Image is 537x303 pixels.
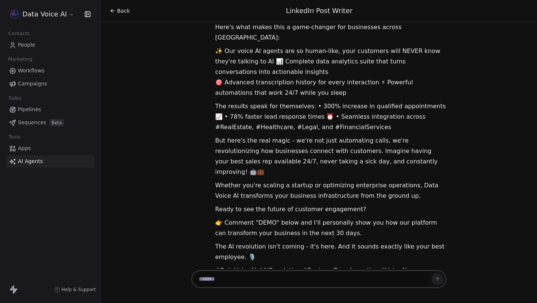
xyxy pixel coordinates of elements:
a: AI Agents [6,155,94,168]
span: Apps [18,144,31,152]
a: SequencesBeta [6,116,94,129]
span: Sales [5,93,25,104]
span: Campaigns [18,80,47,88]
p: Ready to see the future of customer engagement? [215,204,446,215]
span: AI Agents [18,157,43,165]
p: #DataVoiceAI #AIRevolution #BusinessTransformation #VoiceAI #Automation #TechLeadership #Customer... [215,265,446,297]
span: Sequences [18,119,46,126]
span: Workflows [18,67,45,75]
span: Pipelines [18,106,41,113]
span: Beta [49,119,64,126]
p: Whether you're scaling a startup or optimizing enterprise operations, Data Voice AI transforms yo... [215,180,446,201]
span: Data Voice AI [22,9,67,19]
p: ✨ Our voice AI agents are so human-like, your customers will NEVER know they're talking to AI 📊 C... [215,46,446,98]
a: Apps [6,142,94,154]
p: But here's the real magic - we're not just automating calls, we're revolutionizing how businesses... [215,135,446,177]
a: Help & Support [54,287,96,293]
a: People [6,39,94,51]
p: The AI revolution isn't coming - it's here. And it sounds exactly like your best employee. 🎙️ [215,241,446,262]
span: Help & Support [62,287,96,293]
span: Marketing [5,54,35,65]
p: Here's what makes this a game-changer for businesses across [GEOGRAPHIC_DATA]: [215,22,446,43]
p: The results speak for themselves: • 300% increase in qualified appointments 📈 • 78% faster lead r... [215,101,446,132]
a: Pipelines [6,103,94,116]
img: 66ab4aae-17ae-441a-b851-cd300b3af65b.png [10,10,19,19]
span: Contacts [5,28,33,39]
span: Back [117,7,130,15]
a: Campaigns [6,78,94,90]
button: Data Voice AI [9,8,76,21]
span: People [18,41,35,49]
span: LinkedIn Post Writer [286,7,353,15]
span: Tools [5,131,23,143]
p: 👉 Comment "DEMO" below and I'll personally show you how our platform can transform your business ... [215,218,446,238]
a: Workflows [6,65,94,77]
